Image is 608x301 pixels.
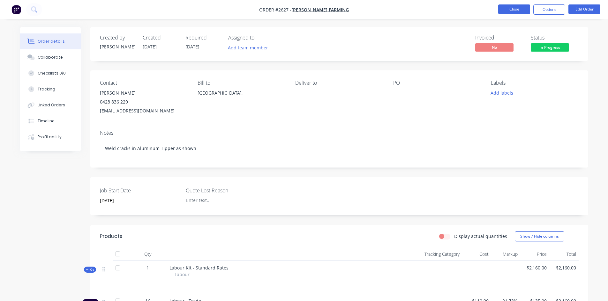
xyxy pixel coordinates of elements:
[100,139,579,158] div: Weld cracks in Aluminum Tipper as shown
[568,4,600,14] button: Edit Order
[100,130,579,136] div: Notes
[291,7,349,13] a: [PERSON_NAME] Farming
[185,44,199,50] span: [DATE]
[38,54,63,60] div: Collaborate
[531,35,579,41] div: Status
[491,248,520,261] div: Markup
[390,248,462,261] div: Tracking Category
[224,43,271,52] button: Add team member
[198,80,285,86] div: Bill to
[393,80,481,86] div: PO
[86,267,94,272] span: Kit
[295,80,383,86] div: Deliver to
[11,5,21,14] img: Factory
[38,134,62,140] div: Profitability
[186,187,266,194] label: Quote Lost Reason
[100,35,135,41] div: Created by
[462,248,491,261] div: Cost
[100,80,187,86] div: Contact
[487,89,517,97] button: Add labels
[143,35,178,41] div: Created
[198,89,285,97] div: [GEOGRAPHIC_DATA],
[228,35,292,41] div: Assigned to
[84,267,96,273] div: Kit
[475,35,523,41] div: Invoiced
[169,265,229,271] span: Labour Kit - Standard Rates
[228,43,272,52] button: Add team member
[175,271,190,278] span: Labour
[549,248,578,261] div: Total
[100,106,187,115] div: [EMAIL_ADDRESS][DOMAIN_NAME]
[146,264,149,271] span: 1
[523,264,547,271] span: $2,160.00
[498,4,530,14] button: Close
[533,4,565,15] button: Options
[198,89,285,109] div: [GEOGRAPHIC_DATA],
[38,118,55,124] div: Timeline
[20,65,81,81] button: Checklists 0/0
[185,35,221,41] div: Required
[38,39,65,44] div: Order details
[552,264,576,271] span: $2,160.00
[20,113,81,129] button: Timeline
[100,89,187,97] div: [PERSON_NAME]
[38,86,55,92] div: Tracking
[531,43,569,51] span: In Progress
[515,231,564,241] button: Show / Hide columns
[491,80,578,86] div: Labels
[520,248,549,261] div: Price
[100,97,187,106] div: 0428 836 229
[20,97,81,113] button: Linked Orders
[20,81,81,97] button: Tracking
[20,33,81,49] button: Order details
[100,233,122,240] div: Products
[20,49,81,65] button: Collaborate
[100,43,135,50] div: [PERSON_NAME]
[475,43,514,51] span: No
[100,89,187,115] div: [PERSON_NAME]0428 836 229[EMAIL_ADDRESS][DOMAIN_NAME]
[100,187,180,194] label: Job Start Date
[143,44,157,50] span: [DATE]
[95,196,175,205] input: Enter date
[38,70,66,76] div: Checklists 0/0
[38,102,65,108] div: Linked Orders
[20,129,81,145] button: Profitability
[454,233,507,240] label: Display actual quantities
[129,248,167,261] div: Qty
[531,43,569,53] button: In Progress
[259,7,291,13] span: Order #2627 -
